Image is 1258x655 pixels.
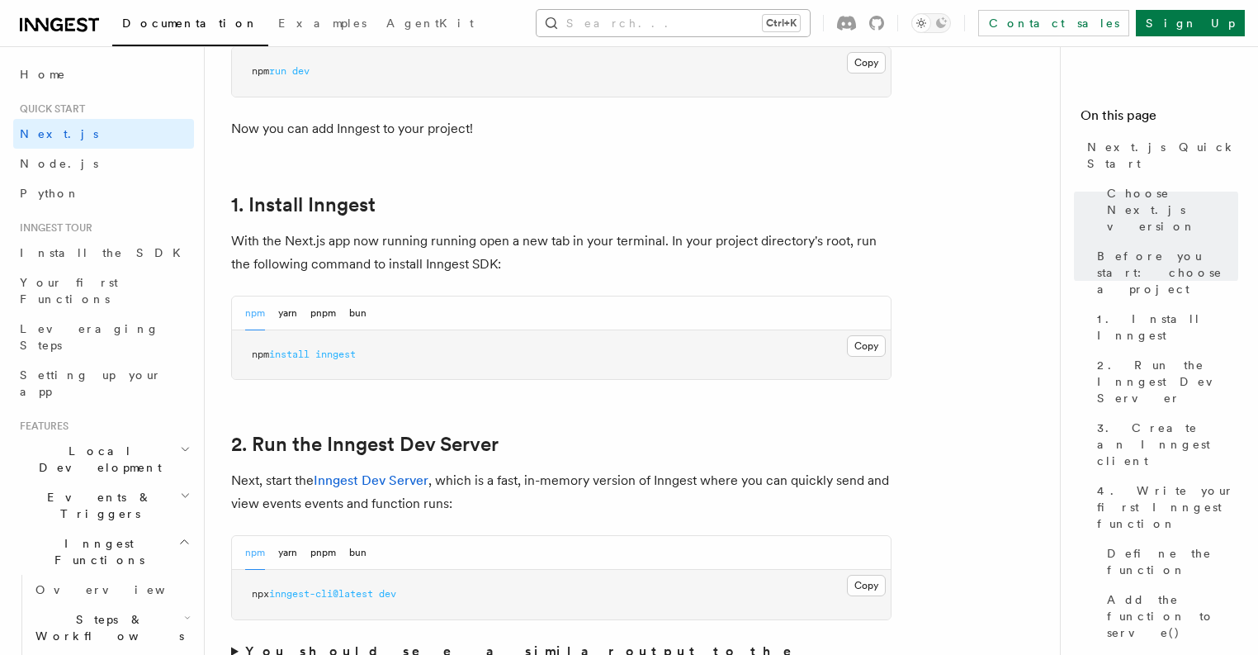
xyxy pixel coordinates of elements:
span: Add the function to serve() [1107,591,1238,641]
span: 1. Install Inngest [1097,311,1238,344]
button: bun [349,536,367,570]
span: Choose Next.js version [1107,185,1238,235]
button: Copy [847,52,886,74]
a: Overview [29,575,194,605]
button: bun [349,297,367,330]
button: Toggle dark mode [911,13,951,33]
span: Before you start: choose a project [1097,248,1238,297]
span: Python [20,187,80,200]
button: Search...Ctrl+K [537,10,810,36]
span: Local Development [13,443,180,476]
a: Home [13,59,194,89]
a: Examples [268,5,376,45]
a: Choose Next.js version [1100,178,1238,241]
a: Next.js Quick Start [1081,132,1238,178]
button: Copy [847,575,886,596]
a: Inngest Dev Server [314,472,428,488]
button: npm [245,536,265,570]
span: AgentKit [386,17,474,30]
span: run [269,65,286,77]
a: Install the SDK [13,238,194,268]
span: Inngest tour [13,221,92,235]
span: Next.js [20,127,98,140]
span: 2. Run the Inngest Dev Server [1097,357,1238,406]
a: Before you start: choose a project [1090,241,1238,304]
button: Local Development [13,436,194,482]
a: Sign Up [1136,10,1245,36]
button: Events & Triggers [13,482,194,529]
p: Now you can add Inngest to your project! [231,117,891,140]
span: Examples [278,17,367,30]
a: AgentKit [376,5,484,45]
kbd: Ctrl+K [763,15,800,31]
span: dev [379,588,396,600]
span: inngest-cli@latest [269,588,373,600]
a: Contact sales [978,10,1129,36]
span: install [269,349,310,360]
p: Next, start the , which is a fast, in-memory version of Inngest where you can quickly send and vi... [231,469,891,515]
a: Leveraging Steps [13,314,194,360]
a: 1. Install Inngest [1090,304,1238,350]
span: Steps & Workflows [29,611,184,644]
a: Node.js [13,149,194,178]
p: With the Next.js app now running running open a new tab in your terminal. In your project directo... [231,230,891,276]
button: Inngest Functions [13,529,194,575]
span: npm [252,349,269,360]
button: Copy [847,335,886,357]
button: npm [245,297,265,330]
span: Install the SDK [20,246,191,259]
button: Steps & Workflows [29,605,194,651]
button: yarn [278,297,297,330]
span: Setting up your app [20,368,162,398]
a: 4. Write your first Inngest function [1090,476,1238,539]
h4: On this page [1081,106,1238,132]
span: Overview [35,583,206,596]
a: Documentation [112,5,268,46]
span: Documentation [122,17,258,30]
a: 2. Run the Inngest Dev Server [1090,350,1238,413]
span: inngest [315,349,356,360]
span: Events & Triggers [13,489,180,522]
button: pnpm [310,297,336,330]
span: Features [13,420,69,433]
span: Node.js [20,157,98,170]
a: Next.js [13,119,194,149]
a: Setting up your app [13,360,194,406]
span: 4. Write your first Inngest function [1097,482,1238,532]
span: Leveraging Steps [20,322,159,352]
span: 3. Create an Inngest client [1097,420,1238,469]
button: yarn [278,536,297,570]
a: Define the function [1100,539,1238,585]
span: npx [252,588,269,600]
a: 2. Run the Inngest Dev Server [231,433,499,456]
span: Define the function [1107,545,1238,578]
span: Next.js Quick Start [1087,139,1238,172]
a: 1. Install Inngest [231,193,376,216]
span: Inngest Functions [13,535,178,568]
span: Home [20,66,66,83]
a: Add the function to serve() [1100,585,1238,648]
span: npm [252,65,269,77]
a: Your first Functions [13,268,194,314]
a: 3. Create an Inngest client [1090,413,1238,476]
button: pnpm [310,536,336,570]
span: Quick start [13,102,85,116]
span: dev [292,65,310,77]
span: Your first Functions [20,276,118,306]
a: Python [13,178,194,208]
